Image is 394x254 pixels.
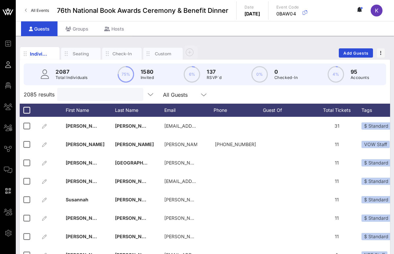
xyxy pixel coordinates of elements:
[115,234,154,239] span: [PERSON_NAME]
[66,234,104,239] span: [PERSON_NAME]
[214,104,263,117] div: Phone
[312,135,361,154] div: 11
[312,190,361,209] div: 11
[115,141,154,147] span: [PERSON_NAME]
[57,6,228,15] span: 76th National Book Awards Ceremony & Benefit Dinner
[361,122,391,130] div: $ Standard
[164,123,243,129] span: [EMAIL_ADDRESS][DOMAIN_NAME]
[141,74,154,81] p: Invited
[312,104,361,117] div: Total Tickets
[276,4,299,11] p: Event Code
[312,227,361,246] div: 11
[215,141,256,147] span: +639055402900
[66,141,104,147] span: [PERSON_NAME]
[244,4,260,11] p: Date
[361,178,391,185] div: $ Standard
[361,159,391,166] div: $ Standard
[153,51,173,57] div: Custom
[312,209,361,227] div: 11
[66,197,88,202] span: Susannah
[115,197,154,202] span: [PERSON_NAME]
[58,21,96,36] div: Groups
[351,68,369,76] p: 95
[159,88,212,101] div: All Guests
[24,90,55,98] span: 2085 results
[164,104,214,117] div: Email
[115,123,154,129] span: [PERSON_NAME]
[375,7,379,14] span: K
[351,74,369,81] p: Accounts
[164,160,319,165] span: [PERSON_NAME][EMAIL_ADDRESS][PERSON_NAME][DOMAIN_NAME]
[21,5,53,16] a: All Events
[66,215,104,221] span: [PERSON_NAME]
[361,215,391,222] div: $ Standard
[244,11,260,17] p: [DATE]
[274,74,298,81] p: Checked-In
[66,160,104,165] span: [PERSON_NAME]
[361,141,390,148] div: VOW Staff
[30,50,50,57] div: Individuals
[164,197,319,202] span: [PERSON_NAME][EMAIL_ADDRESS][PERSON_NAME][DOMAIN_NAME]
[115,178,154,184] span: [PERSON_NAME]
[207,68,221,76] p: 137
[312,117,361,135] div: 31
[71,51,91,57] div: Seating
[339,48,373,58] button: Add Guests
[66,123,104,129] span: [PERSON_NAME]
[66,178,104,184] span: [PERSON_NAME]
[21,21,58,36] div: Guests
[207,74,221,81] p: RSVP`d
[312,154,361,172] div: 11
[115,215,154,221] span: [PERSON_NAME]
[66,104,115,117] div: First Name
[96,21,132,36] div: Hosts
[164,215,319,221] span: [PERSON_NAME][EMAIL_ADDRESS][PERSON_NAME][DOMAIN_NAME]
[115,104,164,117] div: Last Name
[312,172,361,190] div: 11
[361,233,391,240] div: $ Standard
[112,51,132,57] div: Check-In
[361,196,391,203] div: $ Standard
[31,8,49,13] span: All Events
[371,5,382,16] div: K
[56,74,88,81] p: Total Individuals
[276,11,299,17] p: 0BAW04
[56,68,88,76] p: 2087
[164,135,197,154] p: [PERSON_NAME]@v…
[343,51,369,56] span: Add Guests
[141,68,154,76] p: 1580
[164,178,243,184] span: [EMAIL_ADDRESS][DOMAIN_NAME]
[263,104,312,117] div: Guest Of
[115,160,163,165] span: [GEOGRAPHIC_DATA]
[274,68,298,76] p: 0
[164,234,319,239] span: [PERSON_NAME][EMAIL_ADDRESS][PERSON_NAME][DOMAIN_NAME]
[163,92,188,98] div: All Guests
